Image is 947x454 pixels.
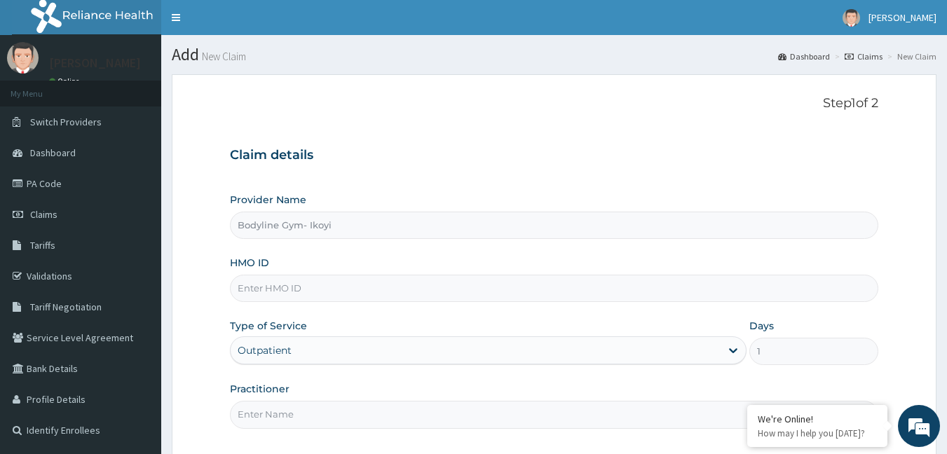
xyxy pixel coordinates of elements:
[230,382,289,396] label: Practitioner
[778,50,830,62] a: Dashboard
[749,319,774,333] label: Days
[73,78,236,97] div: Chat with us now
[845,50,883,62] a: Claims
[30,208,57,221] span: Claims
[230,96,879,111] p: Step 1 of 2
[758,413,877,425] div: We're Online!
[7,42,39,74] img: User Image
[7,304,267,353] textarea: Type your message and hit 'Enter'
[172,46,936,64] h1: Add
[30,146,76,159] span: Dashboard
[30,116,102,128] span: Switch Providers
[230,256,269,270] label: HMO ID
[843,9,860,27] img: User Image
[30,239,55,252] span: Tariffs
[230,193,306,207] label: Provider Name
[49,76,83,86] a: Online
[230,319,307,333] label: Type of Service
[81,137,193,279] span: We're online!
[230,401,879,428] input: Enter Name
[230,148,879,163] h3: Claim details
[26,70,57,105] img: d_794563401_company_1708531726252_794563401
[230,275,879,302] input: Enter HMO ID
[868,11,936,24] span: [PERSON_NAME]
[30,301,102,313] span: Tariff Negotiation
[230,7,264,41] div: Minimize live chat window
[199,51,246,62] small: New Claim
[49,57,141,69] p: [PERSON_NAME]
[758,427,877,439] p: How may I help you today?
[884,50,936,62] li: New Claim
